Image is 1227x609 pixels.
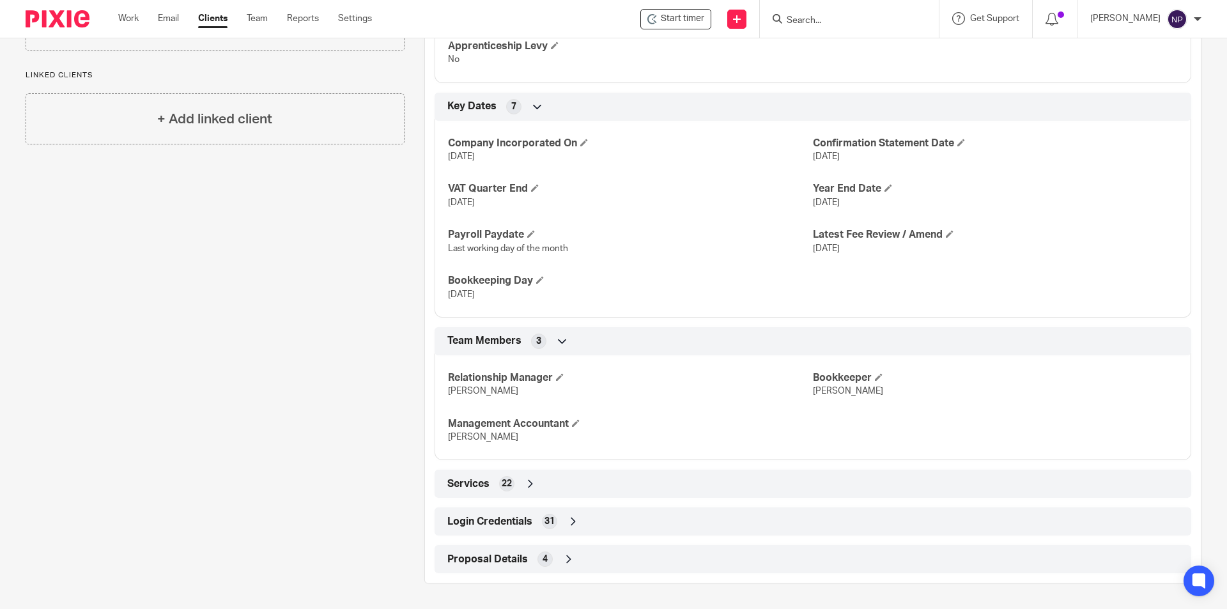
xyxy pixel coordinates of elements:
[448,274,813,288] h4: Bookkeeping Day
[448,290,475,299] span: [DATE]
[544,515,555,528] span: 31
[1090,12,1161,25] p: [PERSON_NAME]
[813,152,840,161] span: [DATE]
[448,433,518,442] span: [PERSON_NAME]
[447,515,532,528] span: Login Credentials
[813,244,840,253] span: [DATE]
[448,182,813,196] h4: VAT Quarter End
[813,228,1178,242] h4: Latest Fee Review / Amend
[447,334,521,348] span: Team Members
[448,55,459,64] span: No
[448,137,813,150] h4: Company Incorporated On
[26,70,405,81] p: Linked clients
[502,477,512,490] span: 22
[1167,9,1187,29] img: svg%3E
[448,40,813,53] h4: Apprenticeship Levy
[970,14,1019,23] span: Get Support
[338,12,372,25] a: Settings
[448,228,813,242] h4: Payroll Paydate
[157,109,272,129] h4: + Add linked client
[447,477,490,491] span: Services
[813,198,840,207] span: [DATE]
[448,244,568,253] span: Last working day of the month
[447,553,528,566] span: Proposal Details
[448,152,475,161] span: [DATE]
[447,100,497,113] span: Key Dates
[247,12,268,25] a: Team
[448,387,518,396] span: [PERSON_NAME]
[813,387,883,396] span: [PERSON_NAME]
[198,12,228,25] a: Clients
[640,9,711,29] div: Levellr Ltd
[543,553,548,566] span: 4
[158,12,179,25] a: Email
[785,15,900,27] input: Search
[448,371,813,385] h4: Relationship Manager
[448,417,813,431] h4: Management Accountant
[813,182,1178,196] h4: Year End Date
[287,12,319,25] a: Reports
[661,12,704,26] span: Start timer
[813,371,1178,385] h4: Bookkeeper
[813,137,1178,150] h4: Confirmation Statement Date
[448,198,475,207] span: [DATE]
[511,100,516,113] span: 7
[536,335,541,348] span: 3
[26,10,89,27] img: Pixie
[118,12,139,25] a: Work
